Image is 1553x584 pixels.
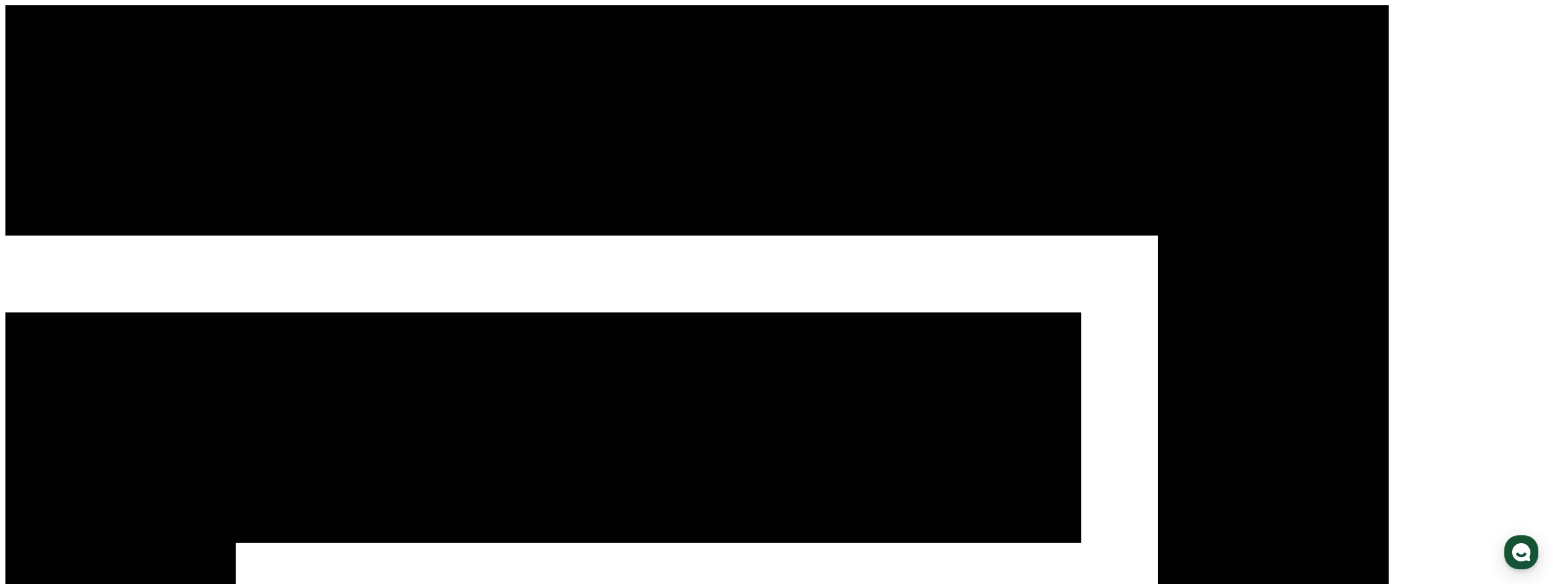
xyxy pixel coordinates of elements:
a: 홈 [4,387,81,417]
span: 설정 [189,405,203,415]
span: 대화 [112,406,126,416]
a: 대화 [81,387,157,417]
span: 홈 [38,405,46,415]
a: 설정 [157,387,234,417]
